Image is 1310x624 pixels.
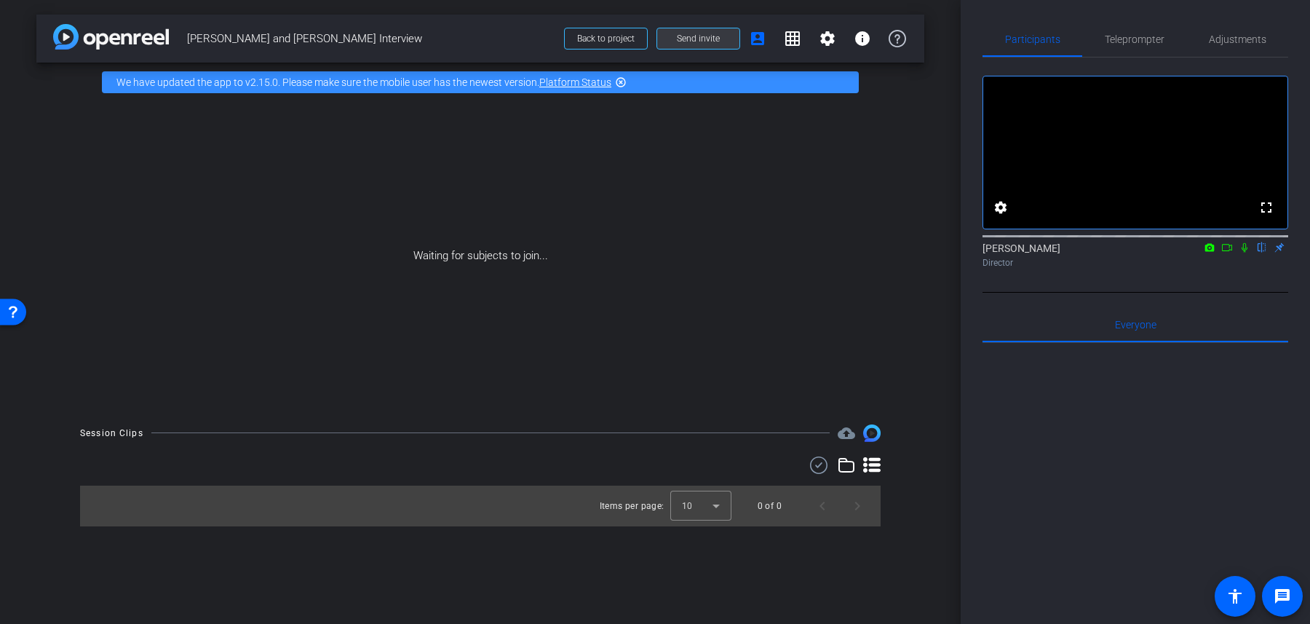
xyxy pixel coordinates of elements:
[784,30,801,47] mat-icon: grid_on
[1226,588,1244,605] mat-icon: accessibility
[564,28,648,50] button: Back to project
[1105,34,1164,44] span: Teleprompter
[854,30,871,47] mat-icon: info
[838,424,855,442] mat-icon: cloud_upload
[805,489,840,524] button: Previous page
[656,28,740,50] button: Send invite
[615,76,627,88] mat-icon: highlight_off
[1209,34,1266,44] span: Adjustments
[577,33,635,44] span: Back to project
[102,71,859,93] div: We have updated the app to v2.15.0. Please make sure the mobile user has the newest version.
[80,426,143,441] div: Session Clips
[539,76,611,88] a: Platform Status
[819,30,836,47] mat-icon: settings
[840,489,875,524] button: Next page
[749,30,766,47] mat-icon: account_box
[187,24,555,53] span: [PERSON_NAME] and [PERSON_NAME] Interview
[758,499,782,513] div: 0 of 0
[863,424,881,442] img: Session clips
[1253,240,1271,253] mat-icon: flip
[982,256,1288,269] div: Director
[1258,199,1275,216] mat-icon: fullscreen
[1274,588,1291,605] mat-icon: message
[1005,34,1060,44] span: Participants
[600,499,664,513] div: Items per page:
[982,241,1288,269] div: [PERSON_NAME]
[36,102,924,410] div: Waiting for subjects to join...
[1115,320,1156,330] span: Everyone
[53,24,169,50] img: app-logo
[992,199,1009,216] mat-icon: settings
[838,424,855,442] span: Destinations for your clips
[677,33,720,44] span: Send invite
